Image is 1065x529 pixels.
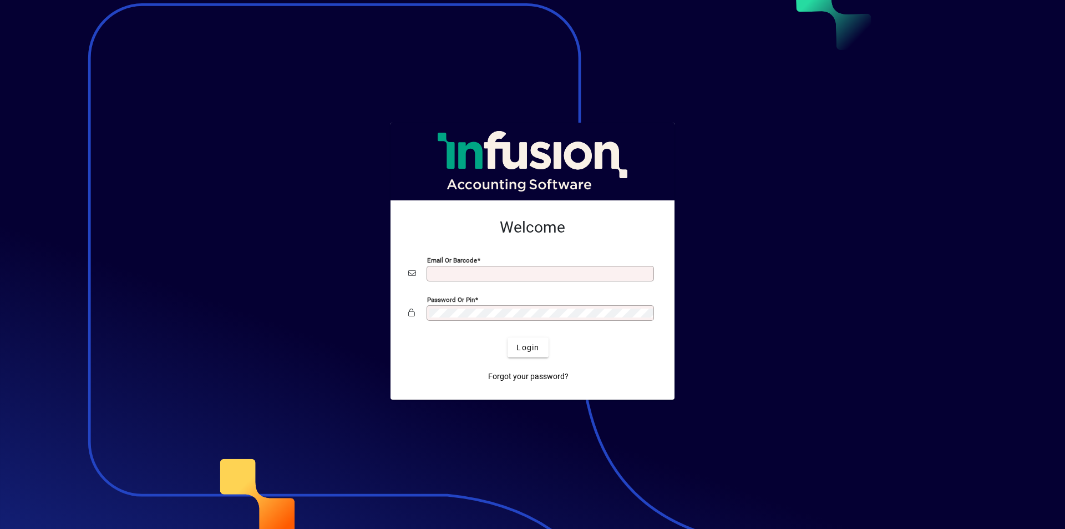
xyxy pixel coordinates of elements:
[427,256,477,264] mat-label: Email or Barcode
[488,371,569,382] span: Forgot your password?
[484,366,573,386] a: Forgot your password?
[408,218,657,237] h2: Welcome
[508,337,548,357] button: Login
[516,342,539,354] span: Login
[427,296,475,304] mat-label: Password or Pin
